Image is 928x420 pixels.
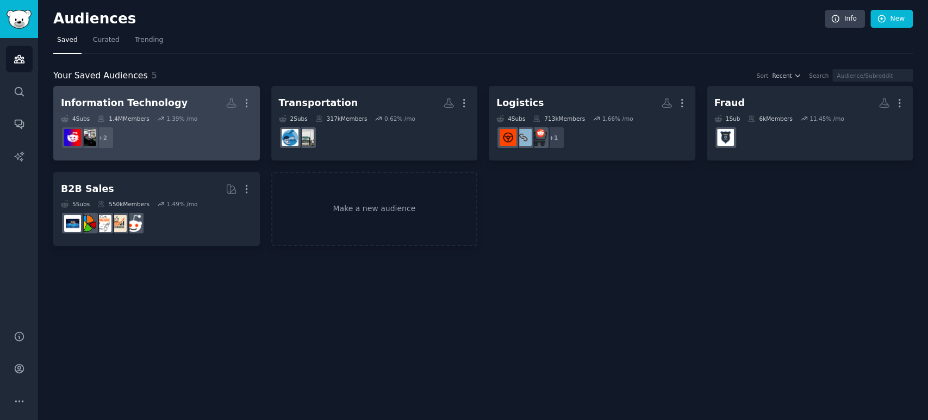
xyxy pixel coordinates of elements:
[384,115,415,122] div: 0.62 % /mo
[496,115,525,122] div: 4 Sub s
[166,115,197,122] div: 1.39 % /mo
[93,35,120,45] span: Curated
[714,115,740,122] div: 1 Sub
[825,10,865,28] a: Info
[61,182,114,196] div: B2B Sales
[279,96,358,110] div: Transportation
[89,32,123,54] a: Curated
[53,32,82,54] a: Saved
[271,172,478,246] a: Make a new audience
[757,72,769,79] div: Sort
[53,86,260,160] a: Information Technology4Subs1.4MMembers1.39% /mo+2cybersecurity_newscybersecurity
[91,126,114,149] div: + 2
[707,86,913,160] a: Fraud1Sub6kMembers11.45% /moFraudPrevention
[64,129,81,146] img: cybersecurity
[748,115,792,122] div: 6k Members
[282,129,298,146] img: News_Transportation
[110,215,127,232] img: salestechniques
[602,115,633,122] div: 1.66 % /mo
[279,115,308,122] div: 2 Sub s
[542,126,565,149] div: + 1
[809,72,829,79] div: Search
[772,72,792,79] span: Recent
[489,86,695,160] a: Logistics4Subs713kMembers1.66% /mo+1ecommercesupplychainlogistics
[57,35,78,45] span: Saved
[97,115,149,122] div: 1.4M Members
[297,129,314,146] img: Truckers
[533,115,585,122] div: 713k Members
[64,215,81,232] img: B_2_B_Selling_Tips
[95,215,111,232] img: b2b_sales
[315,115,368,122] div: 317k Members
[61,200,90,208] div: 5 Sub s
[152,70,157,81] span: 5
[61,96,188,110] div: Information Technology
[530,129,547,146] img: ecommerce
[809,115,844,122] div: 11.45 % /mo
[271,86,478,160] a: Transportation2Subs317kMembers0.62% /moTruckersNews_Transportation
[53,172,260,246] a: B2B Sales5Subs550kMembers1.49% /mosalessalestechniquesb2b_salesB2BSalesB_2_B_Selling_Tips
[53,10,825,28] h2: Audiences
[717,129,734,146] img: FraudPrevention
[496,96,544,110] div: Logistics
[166,200,197,208] div: 1.49 % /mo
[125,215,142,232] img: sales
[135,35,163,45] span: Trending
[832,69,913,82] input: Audience/Subreddit
[79,215,96,232] img: B2BSales
[53,69,148,83] span: Your Saved Audiences
[7,10,32,29] img: GummySearch logo
[772,72,801,79] button: Recent
[79,129,96,146] img: cybersecurity_news
[714,96,745,110] div: Fraud
[97,200,150,208] div: 550k Members
[870,10,913,28] a: New
[515,129,532,146] img: supplychain
[500,129,516,146] img: logistics
[131,32,167,54] a: Trending
[61,115,90,122] div: 4 Sub s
